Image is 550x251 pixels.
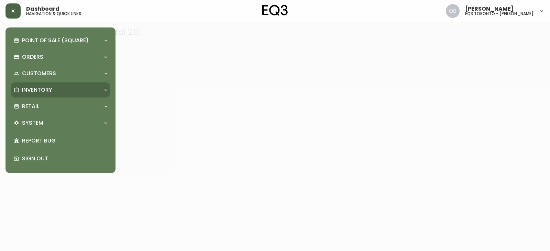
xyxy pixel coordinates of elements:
[22,70,56,77] p: Customers
[11,99,110,114] div: Retail
[22,86,52,94] p: Inventory
[26,6,59,12] span: Dashboard
[11,132,110,150] div: Report Bug
[22,155,107,162] p: Sign Out
[465,12,533,16] h5: eq3 toronto - [PERSON_NAME]
[262,5,288,16] img: logo
[465,6,514,12] span: [PERSON_NAME]
[11,33,110,48] div: Point of Sale (Square)
[22,37,89,44] p: Point of Sale (Square)
[26,12,81,16] h5: navigation & quick links
[22,137,107,145] p: Report Bug
[22,53,43,61] p: Orders
[11,66,110,81] div: Customers
[11,49,110,65] div: Orders
[446,4,460,18] img: 8e0065c524da89c5c924d5ed86cfe468
[22,119,43,127] p: System
[11,150,110,168] div: Sign Out
[11,115,110,130] div: System
[11,82,110,98] div: Inventory
[22,103,39,110] p: Retail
